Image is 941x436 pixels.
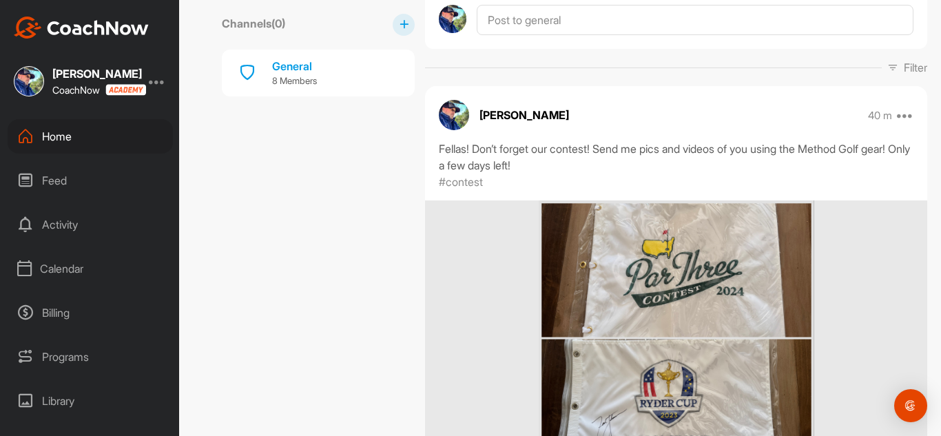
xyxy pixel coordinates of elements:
img: avatar [439,100,469,130]
div: Calendar [8,251,173,286]
p: 40 m [868,109,892,123]
p: Filter [904,59,927,76]
div: CoachNow [52,84,142,96]
div: Billing [8,295,173,330]
img: CoachNow [14,17,149,39]
img: avatar [439,5,466,32]
div: Programs [8,340,173,374]
img: CoachNow acadmey [105,84,146,96]
div: Library [8,384,173,418]
div: Fellas! Don’t forget our contest! Send me pics and videos of you using the Method Golf gear! Only... [439,141,913,174]
p: 8 Members [272,74,317,88]
div: Home [8,119,173,154]
div: Feed [8,163,173,198]
div: Activity [8,207,173,242]
label: Channels ( 0 ) [222,15,285,32]
div: General [272,58,317,74]
p: [PERSON_NAME] [479,107,569,123]
p: #contest [439,174,483,190]
img: square_087ee7a01638ba7bbcadecdf99570c8c.jpg [14,66,44,96]
div: Open Intercom Messenger [894,389,927,422]
div: [PERSON_NAME] [52,68,142,79]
